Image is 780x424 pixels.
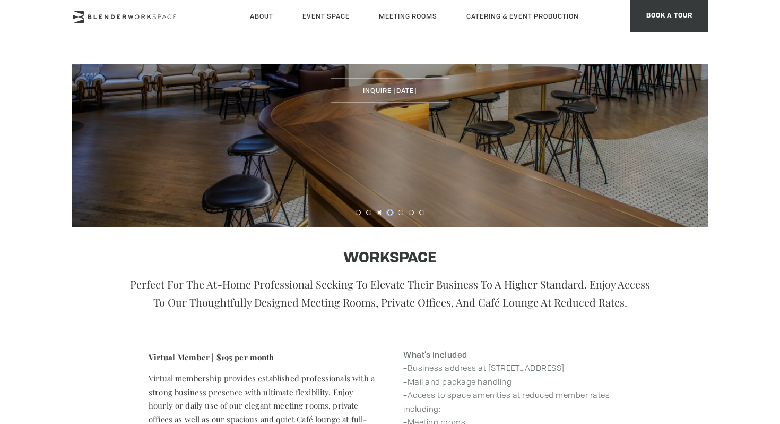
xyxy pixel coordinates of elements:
p: Perfect for the at-home professional seeking to elevate their business to a higher standard. Enjo... [125,275,655,311]
button: Inquire [DATE] [331,79,449,103]
p: WORKSPACE [125,249,655,269]
strong: Virtual Member | $195 per month [149,352,274,362]
a: Inquire [DATE] [331,83,449,95]
strong: What’s Included [403,349,467,360]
